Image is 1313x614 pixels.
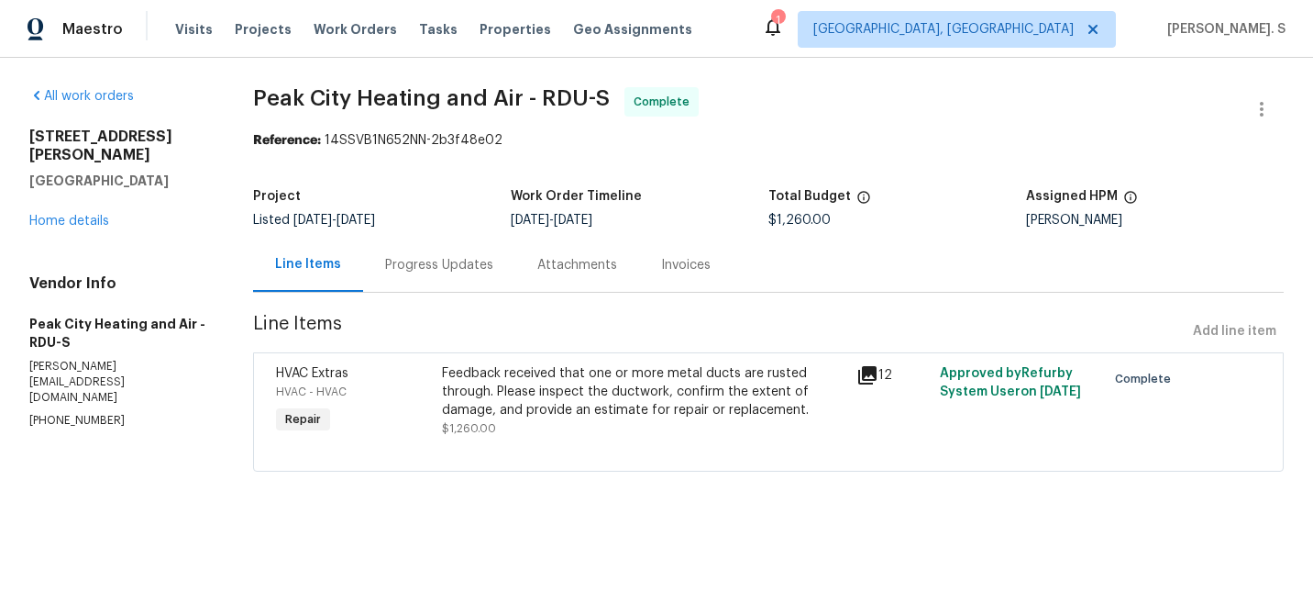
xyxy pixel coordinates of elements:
span: Approved by Refurby System User on [940,367,1081,398]
p: [PERSON_NAME][EMAIL_ADDRESS][DOMAIN_NAME] [29,359,209,406]
span: Visits [175,20,213,39]
span: [GEOGRAPHIC_DATA], [GEOGRAPHIC_DATA] [813,20,1074,39]
span: [DATE] [293,214,332,227]
span: Repair [278,410,328,429]
span: Properties [480,20,551,39]
span: - [511,214,592,227]
h2: [STREET_ADDRESS][PERSON_NAME] [29,128,209,164]
span: [DATE] [337,214,375,227]
div: Attachments [537,256,617,274]
span: - [293,214,375,227]
b: Reference: [253,134,321,147]
span: The hpm assigned to this work order. [1123,190,1138,214]
span: Geo Assignments [573,20,692,39]
h5: Peak City Heating and Air - RDU-S [29,315,209,352]
span: Complete [1115,370,1178,388]
span: The total cost of line items that have been proposed by Opendoor. This sum includes line items th... [856,190,871,214]
a: All work orders [29,90,134,103]
span: $1,260.00 [768,214,831,227]
span: Tasks [419,23,458,36]
div: Line Items [275,255,341,274]
h5: Work Order Timeline [511,190,642,203]
span: [DATE] [511,214,549,227]
div: [PERSON_NAME] [1026,214,1284,227]
span: Line Items [253,315,1186,349]
div: 14SSVB1N652NN-2b3f48e02 [253,131,1284,150]
span: Listed [253,214,375,227]
h5: [GEOGRAPHIC_DATA] [29,172,209,190]
div: Progress Updates [385,256,493,274]
p: [PHONE_NUMBER] [29,413,209,429]
div: Invoices [661,256,711,274]
span: Projects [235,20,292,39]
div: 12 [856,364,929,386]
div: 1 [771,11,784,29]
span: Complete [634,93,697,111]
span: HVAC - HVAC [276,386,347,397]
h5: Assigned HPM [1026,190,1118,203]
span: Work Orders [314,20,397,39]
span: [PERSON_NAME]. S [1160,20,1285,39]
span: [DATE] [1040,385,1081,398]
span: Maestro [62,20,123,39]
span: Peak City Heating and Air - RDU-S [253,87,610,109]
h5: Project [253,190,301,203]
h4: Vendor Info [29,274,209,293]
span: [DATE] [554,214,592,227]
span: HVAC Extras [276,367,348,380]
h5: Total Budget [768,190,851,203]
div: Feedback received that one or more metal ducts are rusted through. Please inspect the ductwork, c... [442,364,846,419]
span: $1,260.00 [442,423,496,434]
a: Home details [29,215,109,228]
